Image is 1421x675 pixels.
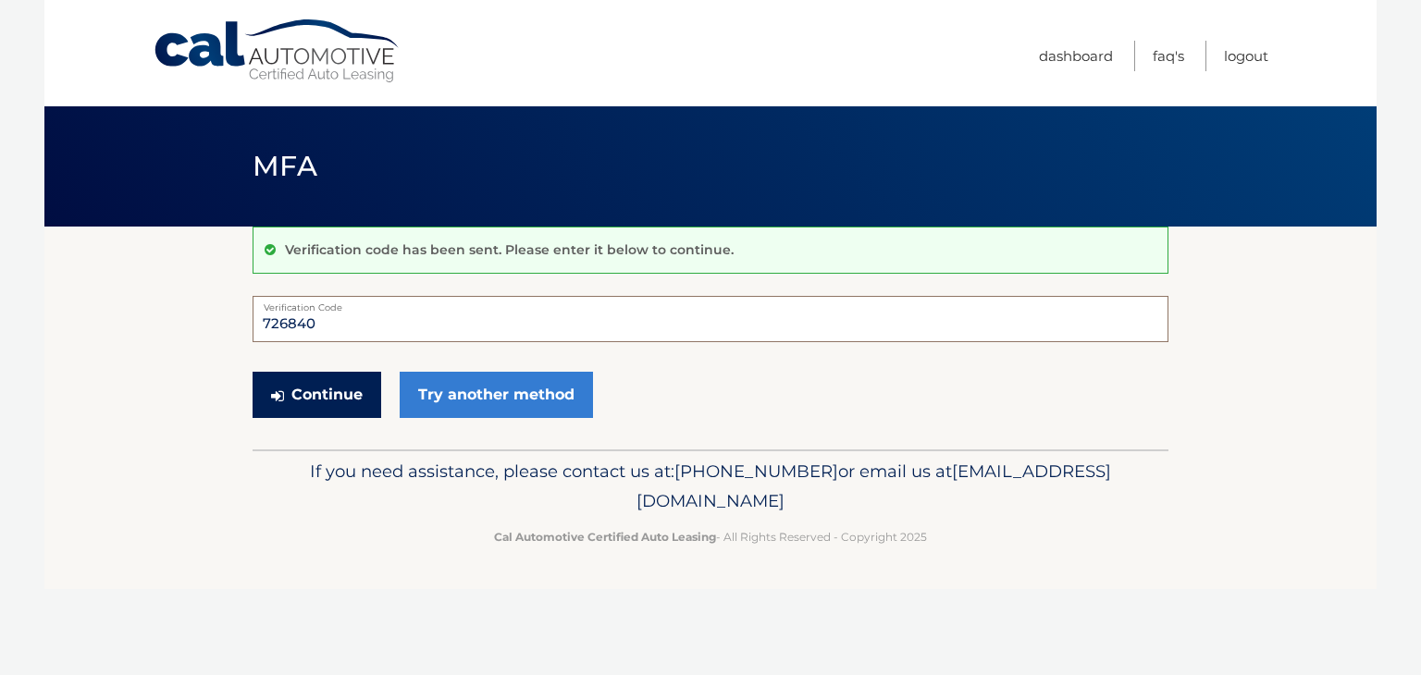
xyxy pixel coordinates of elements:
[253,296,1168,311] label: Verification Code
[1039,41,1113,71] a: Dashboard
[153,18,402,84] a: Cal Automotive
[253,149,317,183] span: MFA
[494,530,716,544] strong: Cal Automotive Certified Auto Leasing
[285,241,734,258] p: Verification code has been sent. Please enter it below to continue.
[265,457,1156,516] p: If you need assistance, please contact us at: or email us at
[1224,41,1268,71] a: Logout
[674,460,838,482] span: [PHONE_NUMBER]
[253,372,381,418] button: Continue
[400,372,593,418] a: Try another method
[253,296,1168,342] input: Verification Code
[265,527,1156,546] p: - All Rights Reserved - Copyright 2025
[1153,41,1184,71] a: FAQ's
[636,460,1111,511] span: [EMAIL_ADDRESS][DOMAIN_NAME]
